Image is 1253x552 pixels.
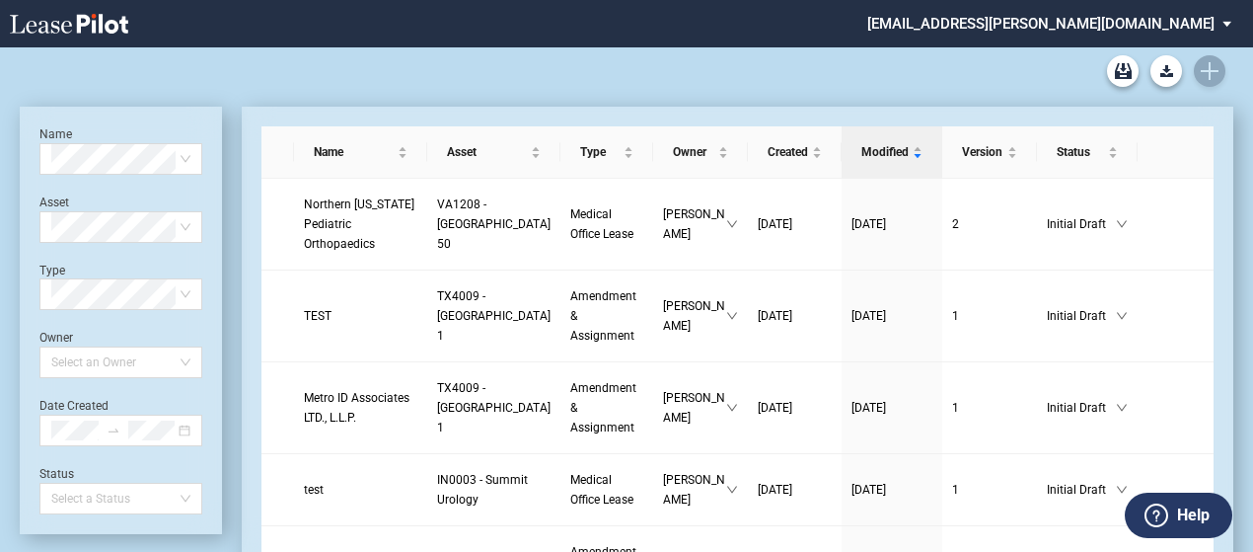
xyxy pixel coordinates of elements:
[758,398,832,418] a: [DATE]
[758,480,832,500] a: [DATE]
[758,309,792,323] span: [DATE]
[570,286,642,346] a: Amendment & Assignment
[758,217,792,231] span: [DATE]
[842,126,942,179] th: Modified
[39,196,69,209] label: Asset
[39,399,109,413] label: Date Created
[952,480,1027,500] a: 1
[726,218,738,230] span: down
[570,381,636,434] span: Amendment & Assignment
[39,264,65,277] label: Type
[851,217,886,231] span: [DATE]
[1047,214,1116,234] span: Initial Draft
[437,195,551,254] a: VA1208 - [GEOGRAPHIC_DATA] 50
[437,197,551,251] span: VA1208 - Yorktown 50
[294,126,427,179] th: Name
[851,398,932,418] a: [DATE]
[962,142,1003,162] span: Version
[952,483,959,497] span: 1
[851,309,886,323] span: [DATE]
[437,378,551,437] a: TX4009 - [GEOGRAPHIC_DATA] 1
[39,127,72,141] label: Name
[1150,55,1182,87] button: Download Blank Form
[39,331,73,345] label: Owner
[304,306,417,326] a: TEST
[1116,484,1128,496] span: down
[304,309,332,323] span: TEST
[663,296,727,336] span: [PERSON_NAME]
[851,401,886,415] span: [DATE]
[570,204,642,244] a: Medical Office Lease
[942,126,1037,179] th: Version
[304,480,417,500] a: test
[952,217,959,231] span: 2
[570,289,636,343] span: Amendment & Assignment
[304,391,409,425] span: Metro ID Associates LTD., L.L.P.
[758,401,792,415] span: [DATE]
[570,470,642,510] a: Medical Office Lease
[1057,142,1104,162] span: Status
[758,306,832,326] a: [DATE]
[570,378,642,437] a: Amendment & Assignment
[1047,480,1116,500] span: Initial Draft
[1116,310,1128,322] span: down
[726,484,738,496] span: down
[726,310,738,322] span: down
[861,142,909,162] span: Modified
[851,480,932,500] a: [DATE]
[1144,55,1188,87] md-menu: Download Blank Form List
[304,388,417,428] a: Metro ID Associates LTD., L.L.P.
[570,473,633,507] span: Medical Office Lease
[663,204,727,244] span: [PERSON_NAME]
[1125,493,1232,538] button: Help
[1107,55,1139,87] a: Archive
[1177,503,1210,528] label: Help
[851,483,886,497] span: [DATE]
[952,309,959,323] span: 1
[1047,398,1116,418] span: Initial Draft
[653,126,749,179] th: Owner
[560,126,652,179] th: Type
[952,398,1027,418] a: 1
[673,142,715,162] span: Owner
[768,142,808,162] span: Created
[758,214,832,234] a: [DATE]
[758,483,792,497] span: [DATE]
[107,424,120,437] span: to
[304,195,417,254] a: Northern [US_STATE] Pediatric Orthopaedics
[437,289,551,343] span: TX4009 - Southwest Plaza 1
[437,286,551,346] a: TX4009 - [GEOGRAPHIC_DATA] 1
[748,126,842,179] th: Created
[447,142,527,162] span: Asset
[726,402,738,414] span: down
[851,214,932,234] a: [DATE]
[1037,126,1138,179] th: Status
[304,483,324,497] span: test
[663,388,727,428] span: [PERSON_NAME]
[314,142,394,162] span: Name
[851,306,932,326] a: [DATE]
[107,424,120,437] span: swap-right
[1047,306,1116,326] span: Initial Draft
[580,142,619,162] span: Type
[952,401,959,415] span: 1
[437,473,528,507] span: IN0003 - Summit Urology
[952,214,1027,234] a: 2
[663,470,727,510] span: [PERSON_NAME]
[570,207,633,241] span: Medical Office Lease
[1116,218,1128,230] span: down
[952,306,1027,326] a: 1
[1116,402,1128,414] span: down
[427,126,560,179] th: Asset
[304,197,414,251] span: Northern Virginia Pediatric Orthopaedics
[39,467,74,481] label: Status
[437,381,551,434] span: TX4009 - Southwest Plaza 1
[437,470,551,510] a: IN0003 - Summit Urology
